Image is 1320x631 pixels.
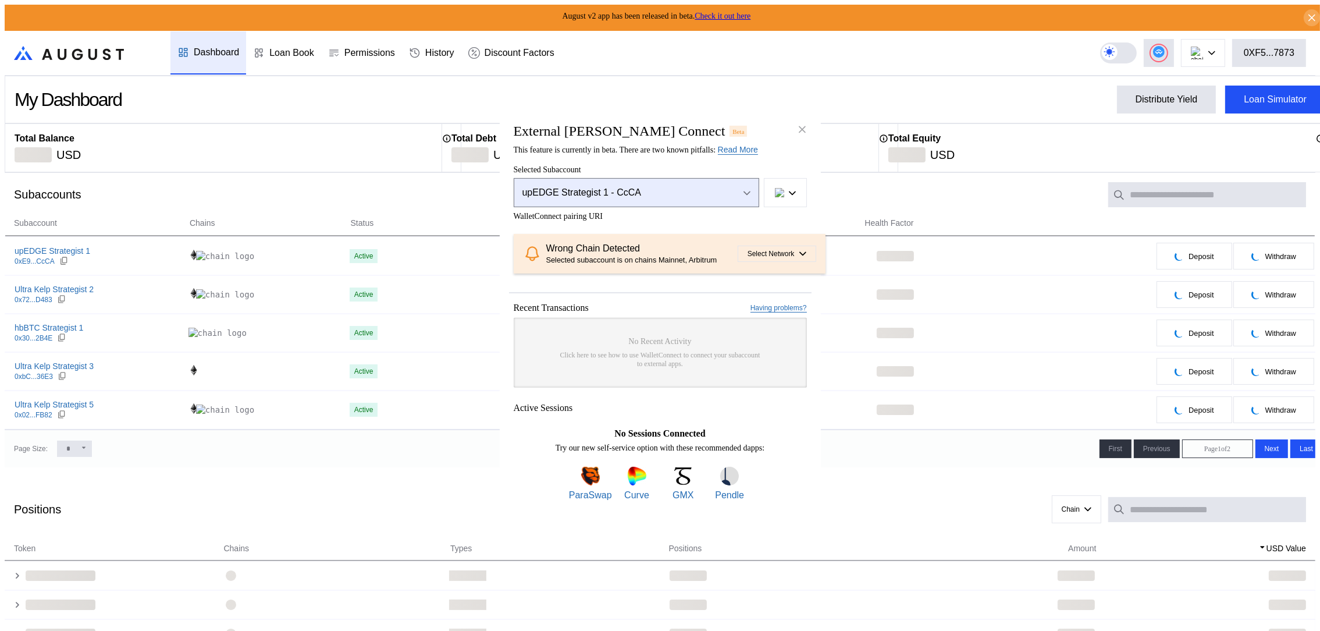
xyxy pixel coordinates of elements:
div: Active [354,329,373,337]
button: Open menu [514,178,759,207]
span: Recent Transactions [514,303,589,313]
div: Dashboard [194,47,239,58]
div: Ultra Kelp Strategist 2 [15,284,94,295]
span: Active Sessions [514,403,573,413]
a: GMXGMX [661,467,705,501]
span: Click here to see how to use WalletConnect to connect your subaccount to external apps. [560,351,760,368]
div: Active [354,290,373,299]
div: Loan Simulator [1244,94,1307,105]
div: Subaccounts [14,188,81,201]
h2: Total Equity [888,133,941,144]
span: Withdraw [1265,367,1296,376]
span: Withdraw [1265,406,1296,414]
span: Subaccount [14,217,57,229]
span: Status [351,217,374,229]
img: pending [1251,405,1261,414]
span: Chains [190,217,215,229]
img: chain logo [188,328,247,338]
div: USD [930,147,955,162]
img: chain logo [1191,47,1204,59]
div: Page Size: [14,445,48,453]
div: Active [354,367,373,375]
a: Check it out here [695,12,750,20]
span: Pendle [715,490,744,501]
span: ParaSwap [569,490,612,501]
img: chain logo [196,251,254,261]
span: Withdraw [1265,252,1296,261]
span: Try our new self-service option with these recommended dapps: [556,444,765,453]
span: No Recent Activity [628,337,691,346]
span: Amount [1068,543,1096,555]
img: chain logo [196,289,254,300]
img: pending [1251,328,1261,338]
span: Positions [669,543,702,555]
div: 0x30...2B4E [15,334,52,342]
div: Beta [730,126,747,136]
button: chain logo [764,178,807,207]
span: Last [1300,445,1313,453]
span: Selected Subaccount [514,165,807,175]
span: Curve [624,490,649,501]
div: Active [354,252,373,260]
span: This feature is currently in beta. There are two known pitfalls: [514,146,758,154]
a: Having problems? [750,304,807,313]
img: pending [1175,367,1184,376]
h2: External [PERSON_NAME] Connect [514,123,725,139]
div: 0x02...FB82 [15,411,52,419]
div: Selected subaccount is on chains Mainnet, Arbitrum [546,256,738,264]
span: Health Factor [865,217,914,229]
div: hbBTC Strategist 1 [15,322,83,333]
img: chain logo [775,188,784,197]
img: chain logo [188,288,199,299]
div: Distribute Yield [1136,94,1198,105]
div: upEDGE Strategist 1 [15,246,90,256]
img: pending [1175,290,1184,299]
img: pending [1251,367,1261,376]
img: Pendle [720,467,739,485]
div: Active [354,406,373,414]
span: Deposit [1189,406,1214,414]
span: WalletConnect pairing URI [514,212,807,221]
span: Chain [1062,505,1080,513]
span: Page 1 of 2 [1204,445,1230,453]
div: 0XF5...7873 [1244,48,1294,58]
span: Deposit [1189,367,1214,376]
div: History [425,48,454,58]
img: pending [1175,251,1184,261]
img: chain logo [188,250,199,260]
span: Deposit [1189,290,1214,299]
div: 0xbC...36E3 [15,373,53,381]
div: Loan Book [269,48,314,58]
div: Permissions [344,48,395,58]
span: First [1109,445,1122,453]
div: upEDGE Strategist 1 - CcCA [522,187,725,198]
span: Next [1265,445,1279,453]
div: USD [493,147,518,162]
a: CurveCurve [615,467,659,501]
button: close modal [793,120,812,139]
a: PendlePendle [708,467,751,501]
span: Deposit [1189,329,1214,338]
a: Read More [718,145,758,155]
span: August v2 app has been released in beta. [563,12,751,20]
span: Previous [1143,445,1170,453]
span: GMX [673,490,693,501]
div: Positions [14,503,61,516]
div: Ultra Kelp Strategist 5 [15,399,94,410]
img: chain logo [188,403,199,414]
img: ParaSwap [581,467,600,485]
span: Withdraw [1265,290,1296,299]
img: pending [1251,290,1261,299]
span: Withdraw [1265,329,1296,338]
h2: Total Balance [15,133,74,144]
span: Types [450,543,472,555]
button: Select Network [738,246,816,262]
span: Deposit [1189,252,1214,261]
span: Token [14,543,35,555]
div: 0xE9...CcCA [15,257,55,265]
div: Discount Factors [485,48,554,58]
h2: Total Debt [451,133,496,144]
img: pending [1175,328,1184,338]
span: No Sessions Connected [614,428,705,439]
div: My Dashboard [15,89,122,111]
